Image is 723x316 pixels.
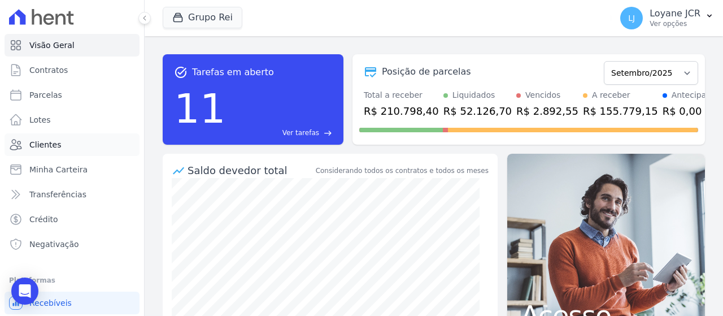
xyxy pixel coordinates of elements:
[29,139,61,150] span: Clientes
[628,14,635,22] span: LJ
[5,233,140,256] a: Negativação
[9,274,135,287] div: Plataformas
[583,103,658,119] div: R$ 155.779,15
[672,89,716,101] div: Antecipado
[5,158,140,181] a: Minha Carteira
[364,89,439,101] div: Total a receber
[188,163,313,178] div: Saldo devedor total
[5,292,140,314] a: Recebíveis
[611,2,723,34] button: LJ Loyane JCR Ver opções
[5,133,140,156] a: Clientes
[282,128,319,138] span: Ver tarefas
[174,66,188,79] span: task_alt
[29,239,79,250] span: Negativação
[29,64,68,76] span: Contratos
[663,103,716,119] div: R$ 0,00
[364,103,439,119] div: R$ 210.798,40
[11,278,38,305] div: Open Intercom Messenger
[650,19,700,28] p: Ver opções
[163,7,242,28] button: Grupo Rei
[29,214,58,225] span: Crédito
[5,84,140,106] a: Parcelas
[29,114,51,125] span: Lotes
[192,66,274,79] span: Tarefas em aberto
[650,8,700,19] p: Loyane JCR
[452,89,495,101] div: Liquidados
[5,208,140,231] a: Crédito
[525,89,560,101] div: Vencidos
[324,129,332,137] span: east
[592,89,630,101] div: A receber
[5,183,140,206] a: Transferências
[382,65,471,79] div: Posição de parcelas
[174,79,226,138] div: 11
[29,189,86,200] span: Transferências
[5,59,140,81] a: Contratos
[29,164,88,175] span: Minha Carteira
[29,297,72,309] span: Recebíveis
[230,128,332,138] a: Ver tarefas east
[29,40,75,51] span: Visão Geral
[316,166,489,176] div: Considerando todos os contratos e todos os meses
[443,103,512,119] div: R$ 52.126,70
[516,103,578,119] div: R$ 2.892,55
[5,109,140,131] a: Lotes
[5,34,140,57] a: Visão Geral
[29,89,62,101] span: Parcelas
